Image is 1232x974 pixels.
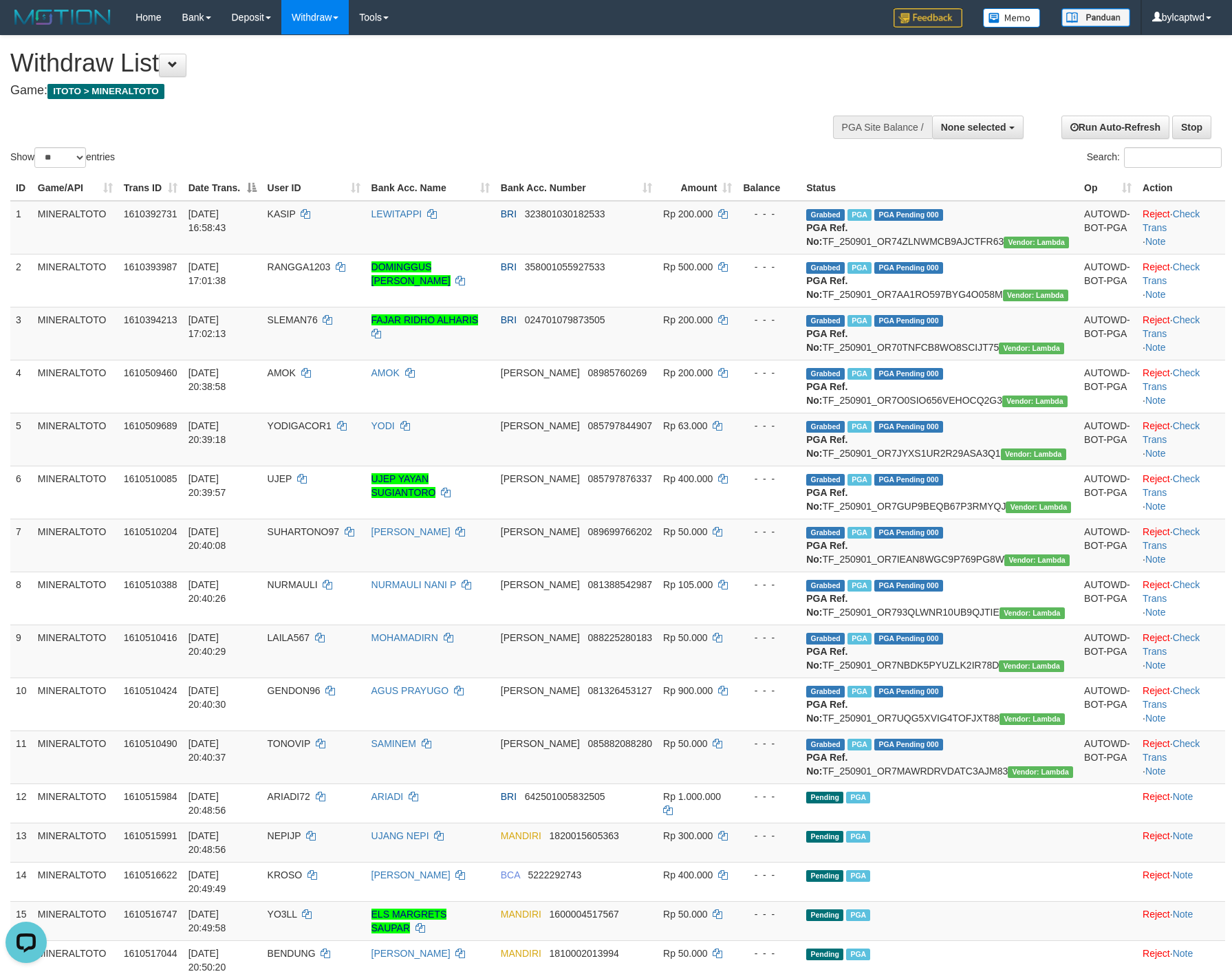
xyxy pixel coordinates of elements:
a: Note [1145,607,1166,618]
span: ITOTO > MINERALTOTO [47,84,164,99]
a: Stop [1172,116,1211,139]
span: [PERSON_NAME] [501,738,580,749]
span: 1610394213 [124,314,177,325]
td: 1 [10,201,32,255]
td: · · [1137,360,1225,413]
b: PGA Ref. No: [806,646,847,671]
span: Vendor URL: https://order7.1velocity.biz [999,343,1064,354]
span: Vendor URL: https://order7.1velocity.biz [1004,554,1070,566]
a: Note [1145,342,1166,353]
a: YODI [371,420,395,431]
span: ARIADI72 [268,791,310,802]
div: - - - [743,525,795,539]
span: 1610510085 [124,473,177,484]
a: SAMINEM [371,738,416,749]
a: [PERSON_NAME] [371,948,451,959]
td: TF_250901_OR7JYXS1UR2R29ASA3Q1 [801,413,1079,466]
span: Marked by bylanggota2 [847,633,872,645]
span: PGA Pending [874,686,943,697]
img: Feedback.jpg [894,8,962,28]
td: MINERALTOTO [32,466,118,519]
td: MINERALTOTO [32,730,118,783]
span: [DATE] 16:58:43 [188,208,226,233]
th: Action [1137,175,1225,201]
a: Check Trans [1143,738,1200,763]
span: KASIP [268,208,296,219]
td: · · [1137,307,1225,360]
span: 1610510416 [124,632,177,643]
img: panduan.png [1061,8,1130,27]
td: MINERALTOTO [32,360,118,413]
a: NURMAULI NANI P [371,579,456,590]
span: Copy 323801030182533 to clipboard [525,208,605,219]
td: 10 [10,678,32,730]
span: Marked by bylanggota2 [847,474,872,486]
a: Note [1145,554,1166,565]
td: TF_250901_OR7O0SIO656VEHOCQ2G3 [801,360,1079,413]
a: Reject [1143,738,1170,749]
span: Vendor URL: https://order7.1velocity.biz [1001,448,1066,460]
th: Status [801,175,1079,201]
a: Reject [1143,869,1170,880]
span: 1610392731 [124,208,177,219]
span: Marked by bylanggota1 [846,792,870,803]
th: Bank Acc. Name: activate to sort column ascending [366,175,495,201]
a: Note [1145,501,1166,512]
a: ELS MARGRETS SAUPAR [371,909,447,933]
td: AUTOWD-BOT-PGA [1079,360,1137,413]
b: PGA Ref. No: [806,275,847,300]
span: Pending [806,792,843,803]
span: Grabbed [806,580,845,592]
span: Vendor URL: https://order7.1velocity.biz [999,660,1064,672]
span: PGA Pending [874,262,943,274]
div: - - - [743,790,795,803]
th: Balance [737,175,801,201]
a: Check Trans [1143,367,1200,392]
div: - - - [743,419,795,433]
span: Marked by bylanggota1 [846,831,870,843]
span: 1610393987 [124,261,177,272]
td: · · [1137,201,1225,255]
span: PGA Pending [874,315,943,327]
a: Check Trans [1143,579,1200,604]
a: Check Trans [1143,314,1200,339]
span: Copy 089699766202 to clipboard [588,526,652,537]
th: User ID: activate to sort column ascending [262,175,366,201]
div: - - - [743,578,795,592]
img: MOTION_logo.png [10,7,115,28]
span: 1610509460 [124,367,177,378]
td: MINERALTOTO [32,572,118,625]
div: - - - [743,737,795,750]
span: Rp 50.000 [663,526,708,537]
td: · · [1137,413,1225,466]
span: TONOVIP [268,738,311,749]
h1: Withdraw List [10,50,808,77]
span: Marked by bylanggota2 [847,580,872,592]
td: TF_250901_OR793QLWNR10UB9QJTIE [801,572,1079,625]
span: Grabbed [806,368,845,380]
span: [DATE] 17:01:38 [188,261,226,286]
a: LEWITAPPI [371,208,422,219]
span: Copy 08985760269 to clipboard [588,367,647,378]
span: [DATE] 20:39:57 [188,473,226,498]
span: Rp 900.000 [663,685,713,696]
div: - - - [743,260,795,274]
span: Grabbed [806,262,845,274]
a: DOMINGGUS [PERSON_NAME] [371,261,451,286]
a: Reject [1143,909,1170,920]
span: [DATE] 20:40:08 [188,526,226,551]
span: Copy 085797876337 to clipboard [588,473,652,484]
b: PGA Ref. No: [806,222,847,247]
div: - - - [743,631,795,645]
label: Show entries [10,147,115,168]
td: 13 [10,823,32,862]
span: BRI [501,208,517,219]
a: Reject [1143,632,1170,643]
b: PGA Ref. No: [806,328,847,353]
span: Copy 358001055927533 to clipboard [525,261,605,272]
span: SUHARTONO97 [268,526,340,537]
span: [DATE] 20:40:29 [188,632,226,657]
span: Marked by bylanggota2 [847,527,872,539]
span: Copy 024701079873505 to clipboard [525,314,605,325]
div: - - - [743,829,795,843]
